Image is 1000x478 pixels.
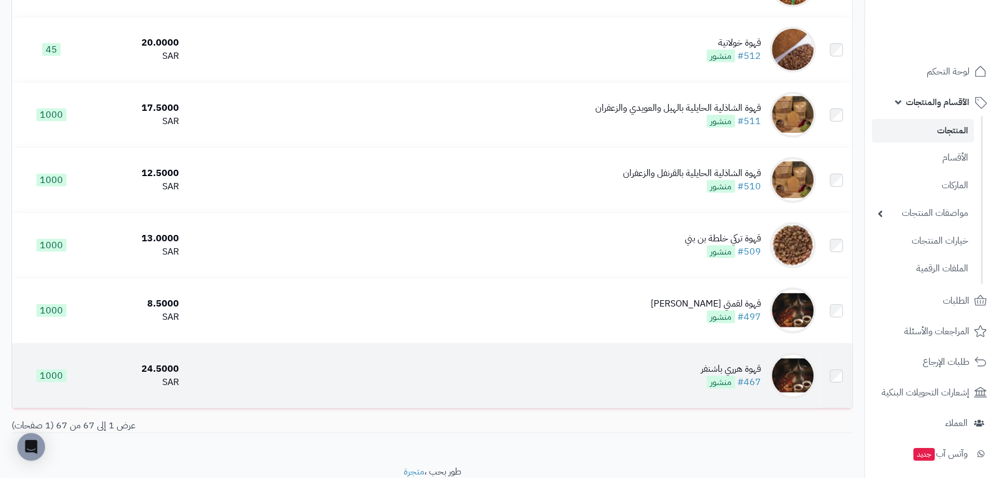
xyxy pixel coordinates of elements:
[685,232,761,245] div: قهوة تركي خلطة بن بني
[95,363,180,376] div: 24.5000
[651,297,761,311] div: قهوة لقمتي [PERSON_NAME]
[737,49,761,63] a: #512
[872,318,993,345] a: المراجعات والأسئلة
[737,245,761,259] a: #509
[95,245,180,259] div: SAR
[872,409,993,437] a: العملاء
[95,376,180,389] div: SAR
[701,363,761,376] div: قهوة هرري باشنفر
[737,375,761,389] a: #467
[707,36,761,50] div: قهوة خولانية
[707,115,735,128] span: منشور
[95,50,180,63] div: SAR
[17,433,45,461] div: Open Intercom Messenger
[36,109,66,121] span: 1000
[36,174,66,186] span: 1000
[872,58,993,85] a: لوحة التحكم
[770,157,816,203] img: قهوة الشاذلية الحايلية بالقرنفل والزعفران
[882,384,969,401] span: إشعارات التحويلات البنكية
[923,354,969,370] span: طلبات الإرجاع
[95,102,180,115] div: 17.5000
[36,304,66,317] span: 1000
[770,27,816,73] img: قهوة خولانية
[913,448,935,461] span: جديد
[770,222,816,268] img: قهوة تركي خلطة بن بني
[872,440,993,468] a: وآتس آبجديد
[872,287,993,315] a: الطلبات
[95,36,180,50] div: 20.0000
[95,311,180,324] div: SAR
[36,239,66,252] span: 1000
[906,94,969,110] span: الأقسام والمنتجات
[707,245,735,258] span: منشور
[36,369,66,382] span: 1000
[95,180,180,193] div: SAR
[872,173,974,198] a: الماركات
[872,145,974,170] a: الأقسام
[872,256,974,281] a: الملفات الرقمية
[770,287,816,334] img: قهوة لقمتي باشنفر
[770,353,816,399] img: قهوة هرري باشنفر
[737,114,761,128] a: #511
[3,419,432,432] div: عرض 1 إلى 67 من 67 (1 صفحات)
[872,201,974,226] a: مواصفات المنتجات
[945,415,968,431] span: العملاء
[927,64,969,80] span: لوحة التحكم
[737,310,761,324] a: #497
[737,180,761,193] a: #510
[595,102,761,115] div: قهوة الشاذلية الحايلية بالهيل والعويدي والزعفران
[872,348,993,376] a: طلبات الإرجاع
[42,43,61,56] span: 45
[95,297,180,311] div: 8.5000
[943,293,969,309] span: الطلبات
[707,180,735,193] span: منشور
[770,92,816,138] img: قهوة الشاذلية الحايلية بالهيل والعويدي والزعفران
[707,311,735,323] span: منشور
[95,167,180,180] div: 12.5000
[707,376,735,389] span: منشور
[872,119,974,143] a: المنتجات
[872,379,993,406] a: إشعارات التحويلات البنكية
[95,232,180,245] div: 13.0000
[623,167,761,180] div: قهوة الشاذلية الحايلية بالقرنفل والزعفران
[904,323,969,339] span: المراجعات والأسئلة
[912,446,968,462] span: وآتس آب
[707,50,735,62] span: منشور
[95,115,180,128] div: SAR
[872,229,974,253] a: خيارات المنتجات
